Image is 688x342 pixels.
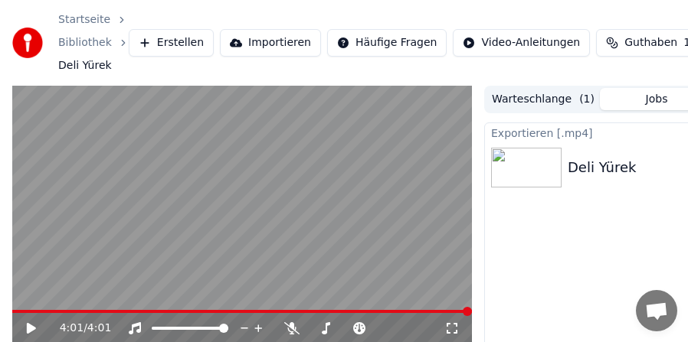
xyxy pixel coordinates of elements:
span: Deli Yürek [58,58,112,73]
div: Chat öffnen [636,290,677,331]
button: Häufige Fragen [327,29,447,57]
div: / [60,321,97,336]
button: Video-Anleitungen [453,29,590,57]
div: Deli Yürek [568,157,637,178]
button: Importieren [220,29,321,57]
a: Bibliothek [58,35,112,50]
a: Startseite [58,12,110,28]
span: 4:01 [60,321,84,336]
span: Guthaben [624,35,677,50]
span: 4:01 [87,321,111,336]
button: Erstellen [129,29,214,57]
span: ( 1 ) [579,92,595,107]
button: Warteschlange [487,88,600,110]
nav: breadcrumb [58,12,129,73]
img: youka [12,28,43,58]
